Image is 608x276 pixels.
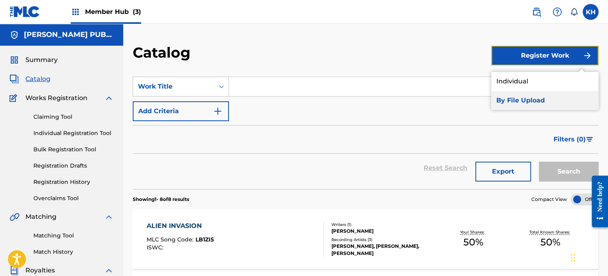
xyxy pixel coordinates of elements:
div: Notifications [570,8,578,16]
a: By File Upload [491,91,598,110]
span: Member Hub [85,7,141,16]
span: 50 % [540,235,560,249]
span: ISWC : [147,244,165,251]
p: Showing 1 - 8 of 8 results [133,196,189,203]
div: ALIEN INVASION [147,221,214,231]
img: expand [104,93,114,103]
a: ALIEN INVASIONMLC Song Code:LB1ZI5ISWC:Writers (1)[PERSON_NAME]Recording Artists (3)[PERSON_NAME]... [133,209,598,269]
span: (3) [133,8,141,15]
button: Filters (0) [549,129,598,149]
img: Royalties [10,266,19,275]
span: MLC Song Code : [147,236,196,243]
img: Matching [10,212,19,222]
img: f7272a7cc735f4ea7f67.svg [583,51,592,60]
a: Individual Registration Tool [33,129,114,137]
h2: Catalog [133,44,194,62]
a: Claiming Tool [33,113,114,121]
div: [PERSON_NAME] [331,228,434,235]
a: Bulk Registration Tool [33,145,114,154]
a: Registration Drafts [33,162,114,170]
div: Writers ( 1 ) [331,222,434,228]
img: Accounts [10,30,19,40]
a: Matching Tool [33,232,114,240]
div: [PERSON_NAME], [PERSON_NAME], [PERSON_NAME] [331,243,434,257]
span: Works Registration [25,93,87,103]
img: expand [104,212,114,222]
img: Works Registration [10,93,20,103]
a: Match History [33,248,114,256]
form: Search Form [133,77,598,189]
span: LB1ZI5 [196,236,214,243]
img: help [552,7,562,17]
span: Matching [25,212,56,222]
img: search [532,7,541,17]
button: Export [475,162,531,181]
img: 9d2ae6d4665cec9f34b9.svg [213,106,223,116]
span: 50 % [463,235,483,249]
button: Add Criteria [133,101,229,121]
a: CatalogCatalog [10,74,50,84]
div: Work Title [138,82,209,91]
img: Catalog [10,74,19,84]
a: Individual [491,72,598,91]
iframe: Chat Widget [568,238,608,276]
p: Your Shares: [460,229,486,235]
button: Register Work [491,46,598,66]
h5: BENJAMIN BROTHERS PUBLISHING CO [24,30,114,39]
iframe: Resource Center [586,170,608,234]
p: Total Known Shares: [529,229,572,235]
div: Drag [571,246,575,270]
div: Recording Artists ( 3 ) [331,237,434,243]
div: Help [549,4,565,20]
span: Filters ( 0 ) [554,135,586,144]
img: Summary [10,55,19,65]
span: Summary [25,55,58,65]
a: Public Search [529,4,544,20]
div: User Menu [583,4,598,20]
img: expand [104,266,114,275]
a: Registration History [33,178,114,186]
span: Catalog [25,74,50,84]
img: MLC Logo [10,6,40,17]
a: SummarySummary [10,55,58,65]
span: Royalties [25,266,55,275]
img: filter [586,137,593,142]
img: Top Rightsholders [71,7,80,17]
a: Overclaims Tool [33,194,114,203]
span: Compact View [531,196,567,203]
